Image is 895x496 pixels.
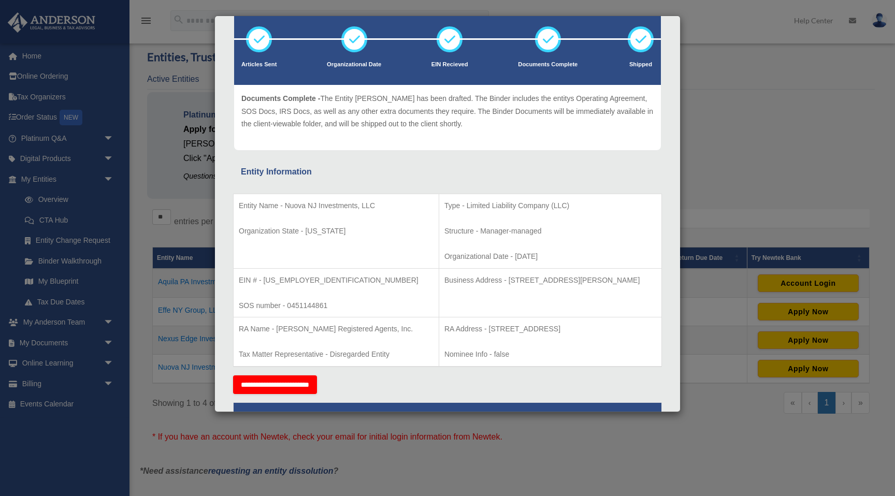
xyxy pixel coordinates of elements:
span: Documents Complete - [241,94,320,103]
p: Entity Name - Nuova NJ Investments, LLC [239,199,434,212]
p: Type - Limited Liability Company (LLC) [444,199,656,212]
p: Organizational Date - [DATE] [444,250,656,263]
p: Documents Complete [518,60,578,70]
p: Articles Sent [241,60,277,70]
p: Structure - Manager-managed [444,225,656,238]
p: EIN # - [US_EMPLOYER_IDENTIFICATION_NUMBER] [239,274,434,287]
p: Business Address - [STREET_ADDRESS][PERSON_NAME] [444,274,656,287]
p: Nominee Info - false [444,348,656,361]
div: Entity Information [241,165,654,179]
p: Organizational Date [327,60,381,70]
p: RA Name - [PERSON_NAME] Registered Agents, Inc. [239,323,434,335]
p: Organization State - [US_STATE] [239,225,434,238]
th: Tax Information [234,402,662,428]
p: Shipped [628,60,654,70]
p: EIN Recieved [431,60,468,70]
p: Tax Matter Representative - Disregarded Entity [239,348,434,361]
p: RA Address - [STREET_ADDRESS] [444,323,656,335]
p: The Entity [PERSON_NAME] has been drafted. The Binder includes the entitys Operating Agreement, S... [241,92,654,130]
p: SOS number - 0451144861 [239,299,434,312]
